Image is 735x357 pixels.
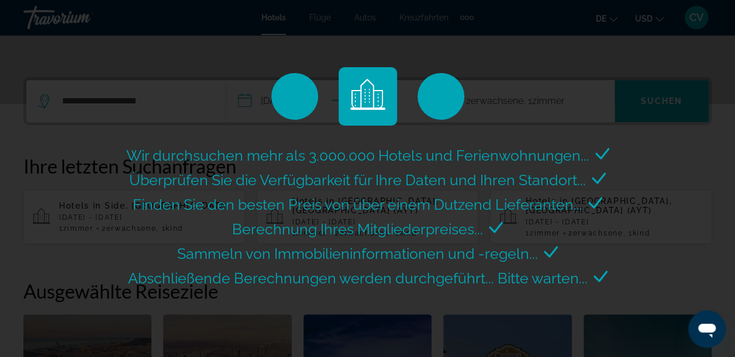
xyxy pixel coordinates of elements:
iframe: Schaltfläche zum Öffnen des Messaging-Fensters [688,310,726,348]
span: Abschließende Berechnungen werden durchgeführt... Bitte warten... [128,269,588,287]
span: Wir durchsuchen mehr als 3.000.000 Hotels und Ferienwohnungen... [126,147,589,164]
span: Sammeln von Immobilieninformationen und -regeln... [177,245,538,262]
span: Finden Sie den besten Preis von über einem Dutzend Lieferanten... [133,196,582,213]
span: Überprüfen Sie die Verfügbarkeit für Ihre Daten und Ihren Standort... [129,171,586,189]
span: Berechnung Ihres Mitgliederpreises... [232,220,483,238]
